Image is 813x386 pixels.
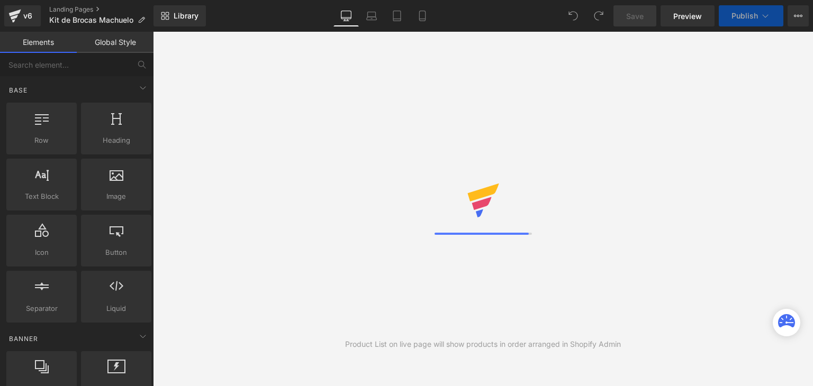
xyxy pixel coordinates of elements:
a: Global Style [77,32,153,53]
a: Tablet [384,5,410,26]
span: Image [84,191,148,202]
a: v6 [4,5,41,26]
span: Kit de Brocas Machuelo [49,16,133,24]
span: Preview [673,11,702,22]
a: New Library [153,5,206,26]
span: Icon [10,247,74,258]
span: Save [626,11,644,22]
a: Mobile [410,5,435,26]
a: Landing Pages [49,5,153,14]
button: Undo [563,5,584,26]
button: Publish [719,5,783,26]
a: Preview [661,5,715,26]
span: Liquid [84,303,148,314]
button: Redo [588,5,609,26]
a: Desktop [333,5,359,26]
span: Row [10,135,74,146]
span: Publish [731,12,758,20]
div: v6 [21,9,34,23]
span: Library [174,11,198,21]
span: Base [8,85,29,95]
span: Separator [10,303,74,314]
span: Heading [84,135,148,146]
span: Button [84,247,148,258]
a: Laptop [359,5,384,26]
span: Banner [8,334,39,344]
div: Product List on live page will show products in order arranged in Shopify Admin [345,338,621,350]
span: Text Block [10,191,74,202]
button: More [788,5,809,26]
